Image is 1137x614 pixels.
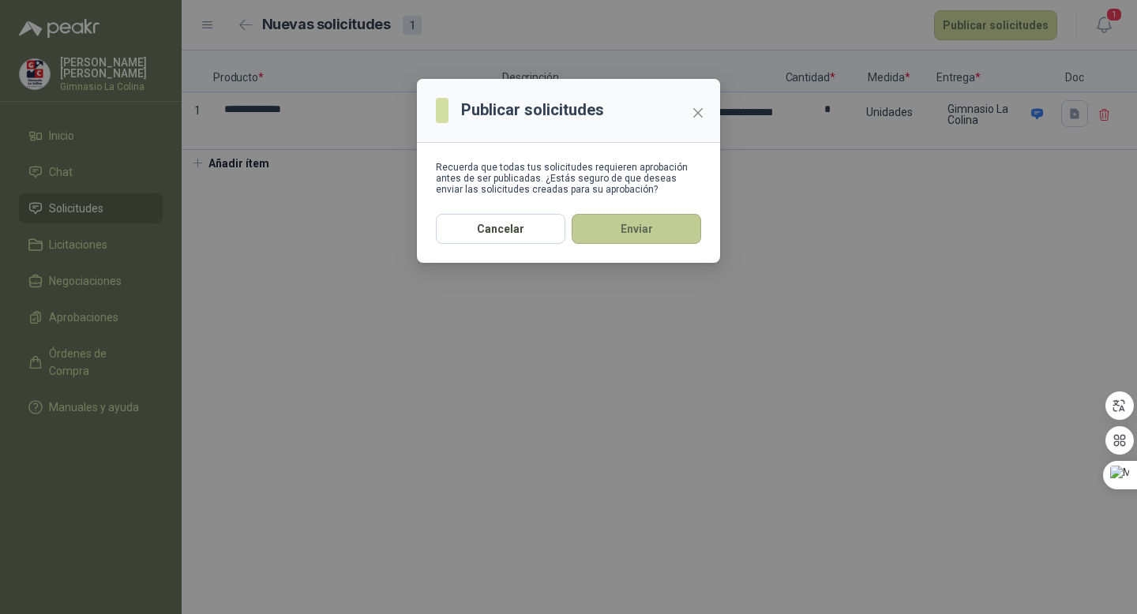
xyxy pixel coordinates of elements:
button: Enviar [572,214,701,244]
h3: Publicar solicitudes [461,98,604,122]
button: Close [685,100,711,125]
div: Recuerda que todas tus solicitudes requieren aprobación antes de ser publicadas. ¿Estás seguro de... [436,162,701,195]
button: Cancelar [436,214,565,244]
span: close [692,107,704,119]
